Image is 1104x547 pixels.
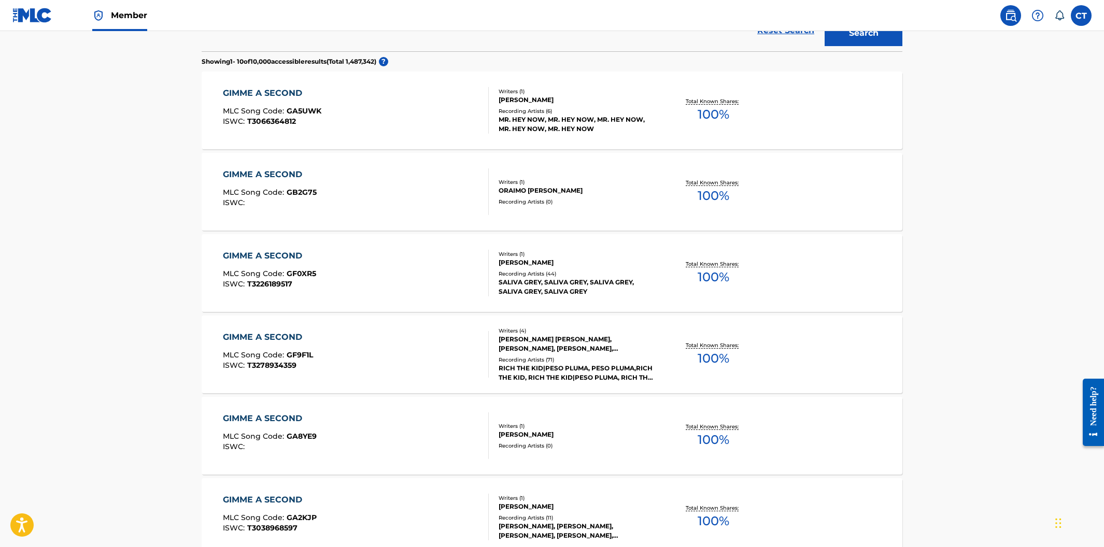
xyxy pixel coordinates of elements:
[287,188,317,197] span: GB2G75
[223,442,247,451] span: ISWC :
[499,522,655,540] div: [PERSON_NAME], [PERSON_NAME], [PERSON_NAME], [PERSON_NAME], [PERSON_NAME]
[499,178,655,186] div: Writers ( 1 )
[686,97,741,105] p: Total Known Shares:
[499,278,655,296] div: SALIVA GREY, SALIVA GREY, SALIVA GREY, SALIVA GREY, SALIVA GREY
[223,117,247,126] span: ISWC :
[499,422,655,430] div: Writers ( 1 )
[223,250,316,262] div: GIMME A SECOND
[223,279,247,289] span: ISWC :
[379,57,388,66] span: ?
[223,350,287,359] span: MLC Song Code :
[499,514,655,522] div: Recording Artists ( 11 )
[499,198,655,206] div: Recording Artists ( 0 )
[1055,508,1061,539] div: Drag
[223,523,247,532] span: ISWC :
[686,179,741,186] p: Total Known Shares:
[1071,5,1092,26] div: User Menu
[223,269,287,278] span: MLC Song Code :
[247,361,296,370] span: T3278934359
[499,442,655,450] div: Recording Artists ( 0 )
[499,364,655,382] div: RICH THE KID|PESO PLUMA, PESO PLUMA,RICH THE KID, RICH THE KID|PESO PLUMA, RICH THE KID,PESO PLUM...
[1054,10,1065,21] div: Notifications
[1027,5,1048,26] div: Help
[202,71,902,149] a: GIMME A SECONDMLC Song Code:GA5UWKISWC:T3066364812Writers (1)[PERSON_NAME]Recording Artists (6)MR...
[287,431,317,441] span: GA8YE9
[499,115,655,134] div: MR. HEY NOW, MR. HEY NOW, MR. HEY NOW, MR. HEY NOW, MR. HEY NOW
[223,513,287,522] span: MLC Song Code :
[202,57,376,66] p: Showing 1 - 10 of 10,000 accessible results (Total 1,487,342 )
[287,513,317,522] span: GA2KJP
[287,106,321,116] span: GA5UWK
[223,198,247,207] span: ISWC :
[499,327,655,335] div: Writers ( 4 )
[223,188,287,197] span: MLC Song Code :
[499,250,655,258] div: Writers ( 1 )
[247,279,292,289] span: T3226189517
[1031,9,1044,22] img: help
[223,412,317,425] div: GIMME A SECOND
[287,350,313,359] span: GF9F1L
[223,106,287,116] span: MLC Song Code :
[202,234,902,312] a: GIMME A SECONDMLC Song Code:GF0XR5ISWC:T3226189517Writers (1)[PERSON_NAME]Recording Artists (44)S...
[223,168,317,181] div: GIMME A SECOND
[247,523,298,532] span: T3038968597
[287,269,316,278] span: GF0XR5
[686,260,741,268] p: Total Known Shares:
[1004,9,1017,22] img: search
[686,341,741,349] p: Total Known Shares:
[223,494,317,506] div: GIMME A SECOND
[202,397,902,474] a: GIMME A SECONDMLC Song Code:GA8YE9ISWC:Writers (1)[PERSON_NAME]Recording Artists (0)Total Known S...
[499,95,655,105] div: [PERSON_NAME]
[698,349,729,368] span: 100 %
[499,107,655,115] div: Recording Artists ( 6 )
[111,9,147,21] span: Member
[499,258,655,267] div: [PERSON_NAME]
[499,186,655,195] div: ORAIMO [PERSON_NAME]
[686,504,741,512] p: Total Known Shares:
[223,431,287,441] span: MLC Song Code :
[499,494,655,502] div: Writers ( 1 )
[92,9,105,22] img: Top Rightsholder
[698,268,729,286] span: 100 %
[202,315,902,393] a: GIMME A SECONDMLC Song Code:GF9F1LISWC:T3278934359Writers (4)[PERSON_NAME] [PERSON_NAME], [PERSON...
[12,8,52,23] img: MLC Logo
[698,430,729,449] span: 100 %
[499,88,655,95] div: Writers ( 1 )
[499,335,655,353] div: [PERSON_NAME] [PERSON_NAME], [PERSON_NAME], [PERSON_NAME], [PERSON_NAME]
[247,117,296,126] span: T3066364812
[1000,5,1021,26] a: Public Search
[202,153,902,231] a: GIMME A SECONDMLC Song Code:GB2G75ISWC:Writers (1)ORAIMO [PERSON_NAME]Recording Artists (0)Total ...
[1075,370,1104,454] iframe: Resource Center
[223,87,321,99] div: GIMME A SECOND
[686,423,741,430] p: Total Known Shares:
[499,430,655,439] div: [PERSON_NAME]
[825,20,902,46] button: Search
[499,502,655,511] div: [PERSON_NAME]
[698,186,729,205] span: 100 %
[698,512,729,530] span: 100 %
[499,356,655,364] div: Recording Artists ( 71 )
[223,331,313,343] div: GIMME A SECOND
[223,361,247,370] span: ISWC :
[1052,497,1104,547] iframe: Chat Widget
[499,270,655,278] div: Recording Artists ( 44 )
[698,105,729,124] span: 100 %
